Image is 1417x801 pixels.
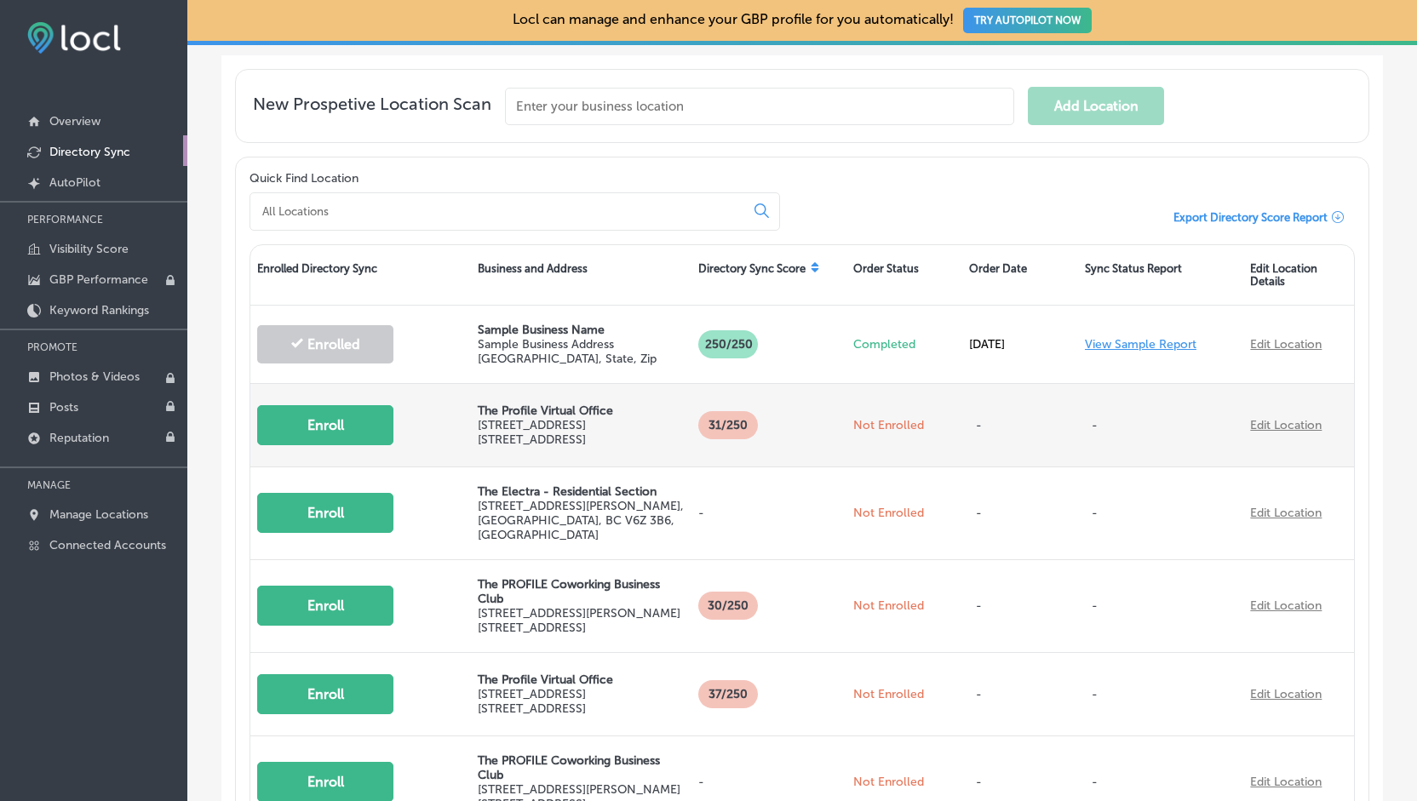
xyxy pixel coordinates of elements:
p: [STREET_ADDRESS] [STREET_ADDRESS] [478,687,685,716]
p: [GEOGRAPHIC_DATA], State, Zip [478,352,685,366]
a: Edit Location [1250,418,1322,432]
a: Edit Location [1250,687,1322,701]
p: - [698,775,839,789]
div: Enrolled Directory Sync [250,245,471,305]
p: Not Enrolled [853,775,955,789]
div: Business and Address [471,245,691,305]
p: Sample Business Address [478,337,685,352]
p: - [969,401,1007,449]
p: Reputation [49,431,109,445]
p: Connected Accounts [49,538,166,552]
p: - [969,489,1007,537]
a: Edit Location [1250,506,1322,520]
p: Posts [49,400,78,415]
button: Add Location [1028,87,1164,125]
p: Completed [853,337,955,352]
div: Order Date [962,245,1078,305]
p: Keyword Rankings [49,303,149,318]
button: Enroll [257,674,393,714]
p: - [969,581,1007,630]
a: Edit Location [1250,598,1322,613]
p: - [969,670,1007,718]
p: 37 /250 [698,680,758,708]
p: 31 /250 [698,411,758,439]
div: Edit Location Details [1243,245,1354,305]
button: Enroll [257,586,393,626]
p: The Profile Virtual Office [478,672,685,687]
p: Photos & Videos [49,369,140,384]
div: Sync Status Report [1078,245,1243,305]
p: [STREET_ADDRESS] [STREET_ADDRESS] [478,418,685,447]
span: Export Directory Score Report [1173,211,1328,224]
p: - [1085,401,1236,449]
p: AutoPilot [49,175,100,190]
div: Order Status [846,245,962,305]
img: fda3e92497d09a02dc62c9cd864e3231.png [27,22,121,54]
p: - [1085,581,1236,630]
p: 30 /250 [698,592,758,620]
button: Enroll [257,493,393,533]
p: The Profile Virtual Office [478,403,685,418]
a: Edit Location [1250,337,1322,352]
input: Enter your business location [505,88,1014,125]
p: The Electra - Residential Section [478,484,685,499]
div: [DATE] [962,320,1078,369]
p: GBP Performance [49,272,148,287]
span: New Prospetive Location Scan [253,94,491,125]
p: Not Enrolled [853,418,955,432]
p: Directory Sync [49,145,130,159]
p: Visibility Score [49,242,129,256]
p: 250/250 [698,330,758,358]
p: - [1085,670,1236,718]
input: All Locations [261,203,741,219]
p: The PROFILE Coworking Business Club [478,577,685,606]
p: Manage Locations [49,507,148,522]
p: Not Enrolled [853,598,955,613]
p: The PROFILE Coworking Business Club [478,753,685,782]
p: Overview [49,114,100,129]
div: Directory Sync Score [691,245,846,305]
p: Sample Business Name [478,323,685,337]
p: Not Enrolled [853,687,955,701]
p: - [1085,489,1236,537]
p: - [698,506,839,520]
a: View Sample Report [1085,337,1196,352]
button: Enroll [257,405,393,445]
label: Quick Find Location [250,171,359,186]
p: [STREET_ADDRESS][PERSON_NAME] , [GEOGRAPHIC_DATA], BC V6Z 3B6, [GEOGRAPHIC_DATA] [478,499,685,542]
button: TRY AUTOPILOT NOW [963,8,1092,33]
p: [STREET_ADDRESS][PERSON_NAME] [STREET_ADDRESS] [478,606,685,635]
a: Edit Location [1250,775,1322,789]
button: Enrolled [257,325,393,363]
p: Not Enrolled [853,506,955,520]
